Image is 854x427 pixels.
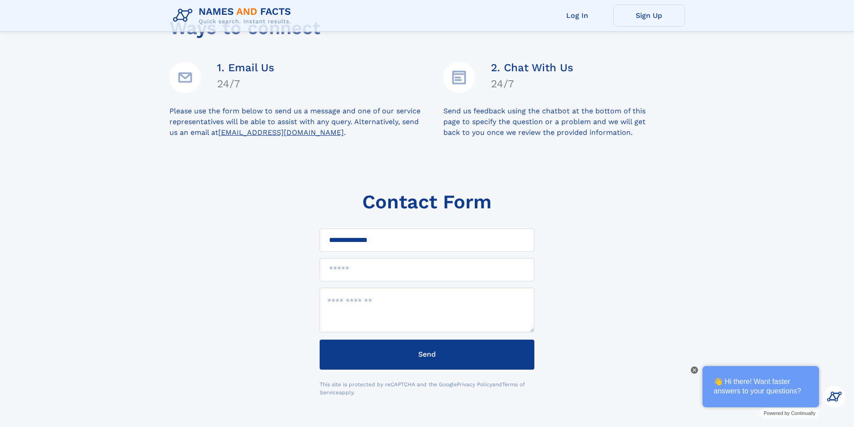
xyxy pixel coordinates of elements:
div: This site is protected by reCAPTCHA and the Google and apply. [320,380,534,397]
span: Powered by Continually [763,410,815,416]
a: [EMAIL_ADDRESS][DOMAIN_NAME] [218,128,344,137]
div: Please use the form below to send us a message and one of our service representatives will be abl... [169,106,443,138]
h1: Contact Form [362,191,492,213]
img: Details Icon [443,62,475,93]
a: Powered by Continually [760,408,819,418]
a: Log In [542,4,613,26]
img: Logo Names and Facts [169,4,299,28]
a: Terms of Service [320,381,525,396]
img: Close [693,368,696,372]
img: Email Address Icon [169,62,201,93]
div: Send us feedback using the chatbot at the bottom of this page to specify the question or a proble... [443,106,685,138]
img: Kevin [824,386,845,407]
h4: 24/7 [491,78,573,90]
a: Privacy Policy [457,381,492,388]
h4: 24/7 [217,78,274,90]
a: Sign Up [613,4,685,26]
h4: 2. Chat With Us [491,61,573,74]
button: Send [320,340,534,370]
h4: 1. Email Us [217,61,274,74]
div: 👋 Hi there! Want faster answers to your questions? [702,366,819,407]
